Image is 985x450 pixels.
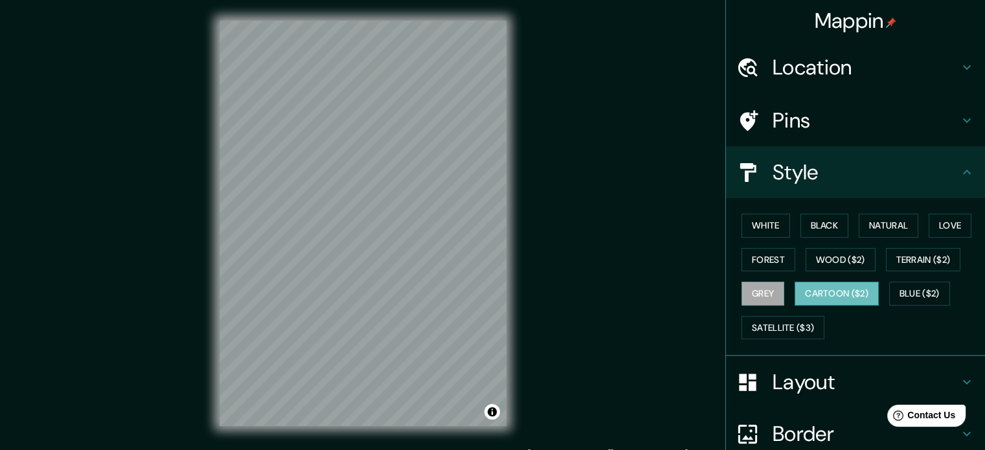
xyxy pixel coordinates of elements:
button: Forest [742,248,795,272]
button: Natural [859,214,918,238]
button: Satellite ($3) [742,316,824,340]
button: Cartoon ($2) [795,282,879,306]
button: Blue ($2) [889,282,950,306]
div: Location [726,41,985,93]
div: Pins [726,95,985,146]
div: Style [726,146,985,198]
iframe: Help widget launcher [870,399,971,436]
button: Toggle attribution [484,404,500,420]
button: Love [929,214,971,238]
div: Layout [726,356,985,408]
button: Terrain ($2) [886,248,961,272]
h4: Location [773,54,959,80]
button: Wood ($2) [806,248,876,272]
button: Grey [742,282,784,306]
h4: Pins [773,107,959,133]
button: Black [800,214,849,238]
canvas: Map [220,21,506,426]
h4: Mappin [815,8,897,34]
button: White [742,214,790,238]
h4: Border [773,421,959,447]
h4: Style [773,159,959,185]
img: pin-icon.png [886,17,896,28]
h4: Layout [773,369,959,395]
